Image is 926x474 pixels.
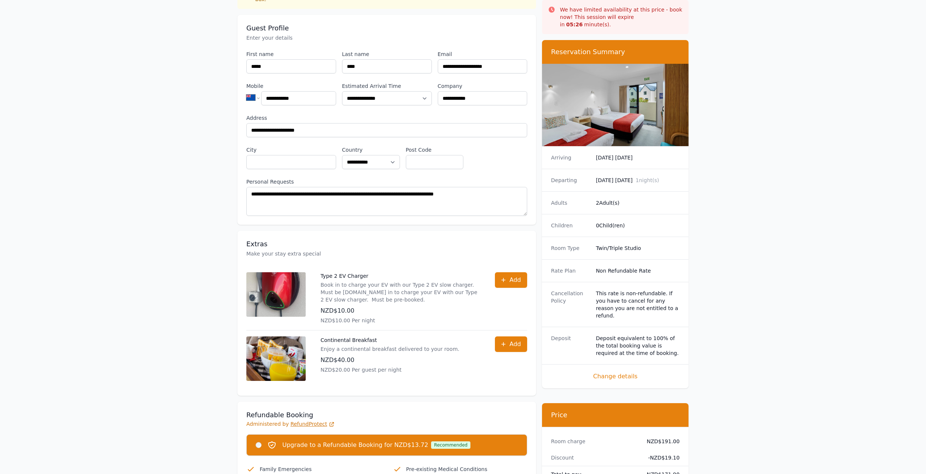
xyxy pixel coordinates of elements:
[596,222,680,229] dd: 0 Child(ren)
[560,6,683,28] p: We have limited availability at this price - book now! This session will expire in minute(s).
[260,465,381,474] p: Family Emergencies
[566,22,583,27] strong: 05 : 26
[406,146,464,154] label: Post Code
[551,335,590,357] dt: Deposit
[290,421,335,427] a: RefundProtect
[246,146,336,154] label: City
[246,411,527,419] h3: Refundable Booking
[641,454,680,461] dd: - NZD$19.10
[321,272,480,280] p: Type 2 EV Charger
[342,50,432,58] label: Last name
[321,356,459,365] p: NZD$40.00
[246,421,335,427] span: Administered by
[551,199,590,207] dt: Adults
[596,290,680,319] div: This rate is non-refundable. If you have to cancel for any reason you are not entitled to a refund.
[246,82,336,90] label: Mobile
[246,34,527,42] p: Enter your details
[246,50,336,58] label: First name
[542,64,689,146] img: Twin/Triple Studio
[636,177,659,183] span: 1 night(s)
[495,336,527,352] button: Add
[321,366,459,373] p: NZD$20.00 Per guest per night
[321,281,480,303] p: Book in to charge your EV with our Type 2 EV slow charger. Must be [DOMAIN_NAME] in to charge you...
[596,335,680,357] dd: Deposit equivalent to 100% of the total booking value is required at the time of booking.
[246,250,527,257] p: Make your stay extra special
[596,154,680,161] dd: [DATE] [DATE]
[551,372,680,381] span: Change details
[246,114,527,122] label: Address
[551,290,590,319] dt: Cancellation Policy
[431,441,470,449] div: Recommended
[438,82,528,90] label: Company
[509,340,521,349] span: Add
[321,345,459,353] p: Enjoy a continental breakfast delivered to your room.
[596,177,680,184] dd: [DATE] [DATE]
[342,146,400,154] label: Country
[406,465,528,474] p: Pre-existing Medical Conditions
[495,272,527,288] button: Add
[596,244,680,252] dd: Twin/Triple Studio
[246,272,306,317] img: Type 2 EV Charger
[551,177,590,184] dt: Departing
[551,438,635,445] dt: Room charge
[438,50,528,58] label: Email
[596,199,680,207] dd: 2 Adult(s)
[246,240,527,248] h3: Extras
[551,244,590,252] dt: Room Type
[282,441,428,450] span: Upgrade to a Refundable Booking for NZD$13.72
[551,154,590,161] dt: Arriving
[246,178,527,185] label: Personal Requests
[551,454,635,461] dt: Discount
[321,336,459,344] p: Continental Breakfast
[342,82,432,90] label: Estimated Arrival Time
[509,276,521,284] span: Add
[551,267,590,274] dt: Rate Plan
[551,222,590,229] dt: Children
[641,438,680,445] dd: NZD$191.00
[321,317,480,324] p: NZD$10.00 Per night
[551,411,680,419] h3: Price
[551,47,680,56] h3: Reservation Summary
[321,306,480,315] p: NZD$10.00
[246,24,527,33] h3: Guest Profile
[246,336,306,381] img: Continental Breakfast
[596,267,680,274] dd: Non Refundable Rate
